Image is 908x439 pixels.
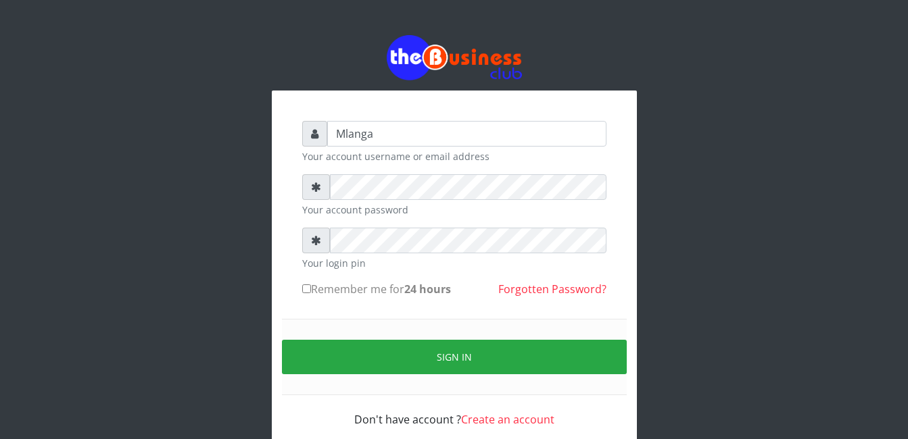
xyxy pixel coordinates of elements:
small: Your account password [302,203,606,217]
small: Your login pin [302,256,606,270]
label: Remember me for [302,281,451,297]
button: Sign in [282,340,627,374]
input: Username or email address [327,121,606,147]
input: Remember me for24 hours [302,284,311,293]
div: Don't have account ? [302,395,606,428]
b: 24 hours [404,282,451,296]
a: Create an account [461,412,554,427]
small: Your account username or email address [302,149,606,163]
a: Forgotten Password? [498,282,606,296]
